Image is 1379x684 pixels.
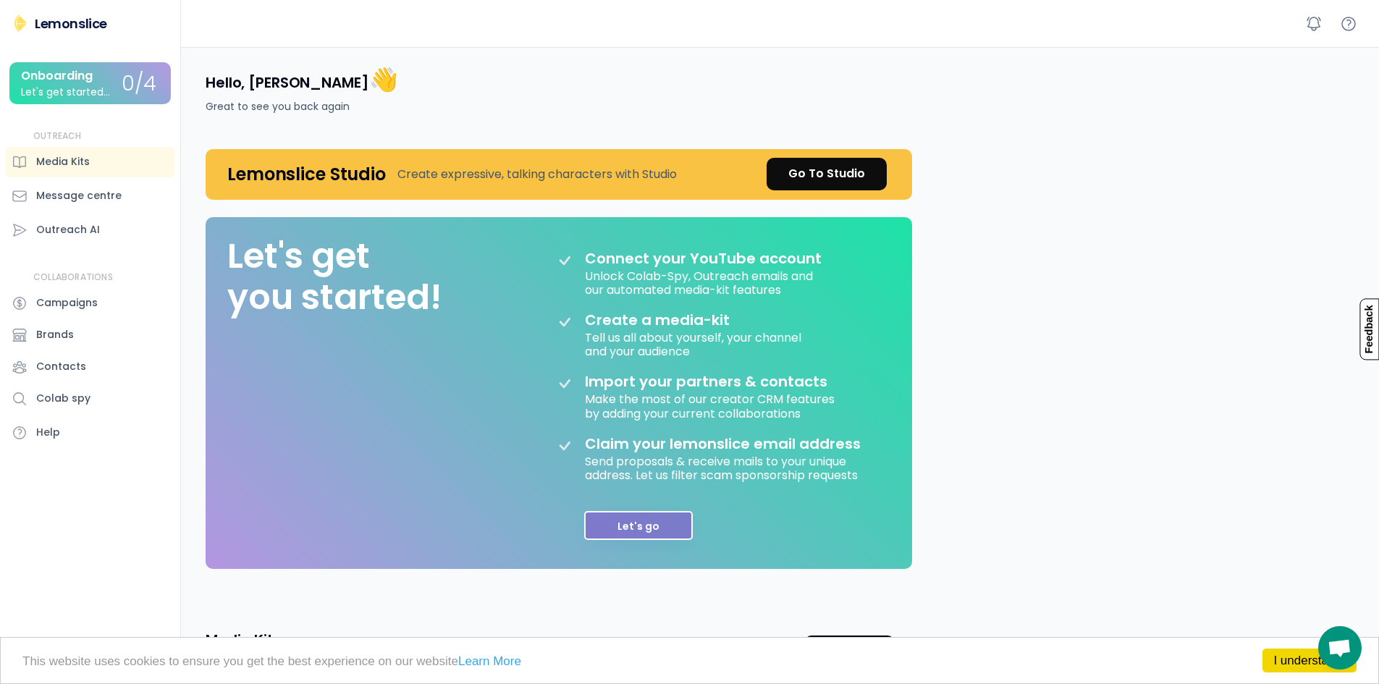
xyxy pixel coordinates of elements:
[585,452,874,482] div: Send proposals & receive mails to your unique address. Let us filter scam sponsorship requests
[206,630,282,650] h3: Media Kits
[36,425,60,440] div: Help
[36,295,98,311] div: Campaigns
[584,511,693,540] button: Let's go
[585,435,861,452] div: Claim your lemonslice email address
[227,163,386,185] h4: Lemonslice Studio
[585,250,822,267] div: Connect your YouTube account
[227,235,442,318] div: Let's get you started!
[36,359,86,374] div: Contacts
[804,636,895,662] button: Add media kit
[1262,649,1357,672] a: I understand!
[122,73,156,96] div: 0/4
[1318,626,1362,670] div: คำแนะนำเมื่อวางเมาส์เหนือปุ่มเปิด
[33,130,82,143] div: OUTREACH
[585,267,816,297] div: Unlock Colab-Spy, Outreach emails and our automated media-kit features
[585,329,804,358] div: Tell us all about yourself, your channel and your audience
[585,390,838,420] div: Make the most of our creator CRM features by adding your current collaborations
[767,158,887,190] a: Go To Studio
[206,99,350,114] div: Great to see you back again
[458,654,521,668] a: Learn More
[585,311,766,329] div: Create a media-kit
[369,63,398,96] font: 👋
[22,655,1357,667] p: This website uses cookies to ensure you get the best experience on our website
[36,222,100,237] div: Outreach AI
[397,166,677,183] div: Create expressive, talking characters with Studio
[36,154,90,169] div: Media Kits
[206,64,397,95] h4: Hello, [PERSON_NAME]
[21,87,110,98] div: Let's get started...
[33,271,113,284] div: COLLABORATIONS
[788,165,865,182] div: Go To Studio
[12,14,29,32] img: Lemonslice
[36,327,74,342] div: Brands
[36,391,90,406] div: Colab spy
[21,69,93,83] div: Onboarding
[35,14,107,33] div: Lemonslice
[36,188,122,203] div: Message centre
[585,373,827,390] div: Import your partners & contacts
